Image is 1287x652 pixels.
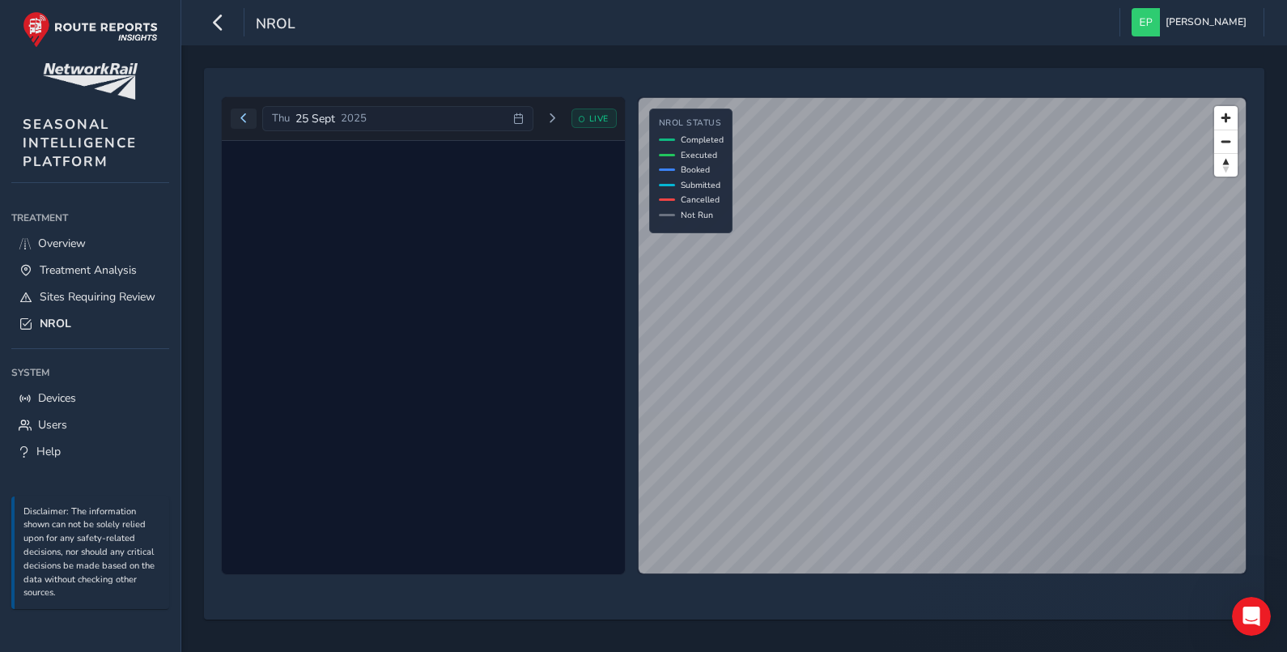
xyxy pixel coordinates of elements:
canvas: Map [639,98,1247,574]
button: Reset bearing to north [1214,153,1238,177]
a: Devices [11,385,169,411]
div: Treatment [11,206,169,230]
span: Submitted [681,179,720,191]
a: Help [11,438,169,465]
span: 25 Sept [295,111,335,126]
span: Completed [681,134,724,146]
button: Next day [539,109,566,129]
a: Overview [11,230,169,257]
span: NROL [40,316,71,331]
a: Users [11,411,169,438]
a: NROL [11,310,169,337]
a: Treatment Analysis [11,257,169,283]
div: System [11,360,169,385]
span: Sites Requiring Review [40,289,155,305]
h4: NROL Status [659,118,724,129]
span: Devices [38,390,76,406]
iframe: Intercom live chat [1232,597,1271,636]
button: Zoom in [1214,106,1238,130]
p: Disclaimer: The information shown can not be solely relied upon for any safety-related decisions,... [23,505,161,601]
span: Cancelled [681,194,720,206]
span: Users [38,417,67,433]
span: Executed [681,149,717,161]
img: diamond-layout [1132,8,1160,36]
button: [PERSON_NAME] [1132,8,1252,36]
span: 2025 [341,111,367,126]
span: Not Run [681,209,713,221]
span: Booked [681,164,710,176]
span: Thu [272,111,290,126]
span: Overview [38,236,86,251]
img: customer logo [43,63,138,100]
span: NROL [256,14,295,36]
span: LIVE [589,113,609,125]
img: rr logo [23,11,158,48]
span: [PERSON_NAME] [1166,8,1247,36]
button: Previous day [231,109,257,129]
span: SEASONAL INTELLIGENCE PLATFORM [23,115,137,171]
span: Treatment Analysis [40,262,137,278]
span: Help [36,444,61,459]
button: Zoom out [1214,130,1238,153]
a: Sites Requiring Review [11,283,169,310]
